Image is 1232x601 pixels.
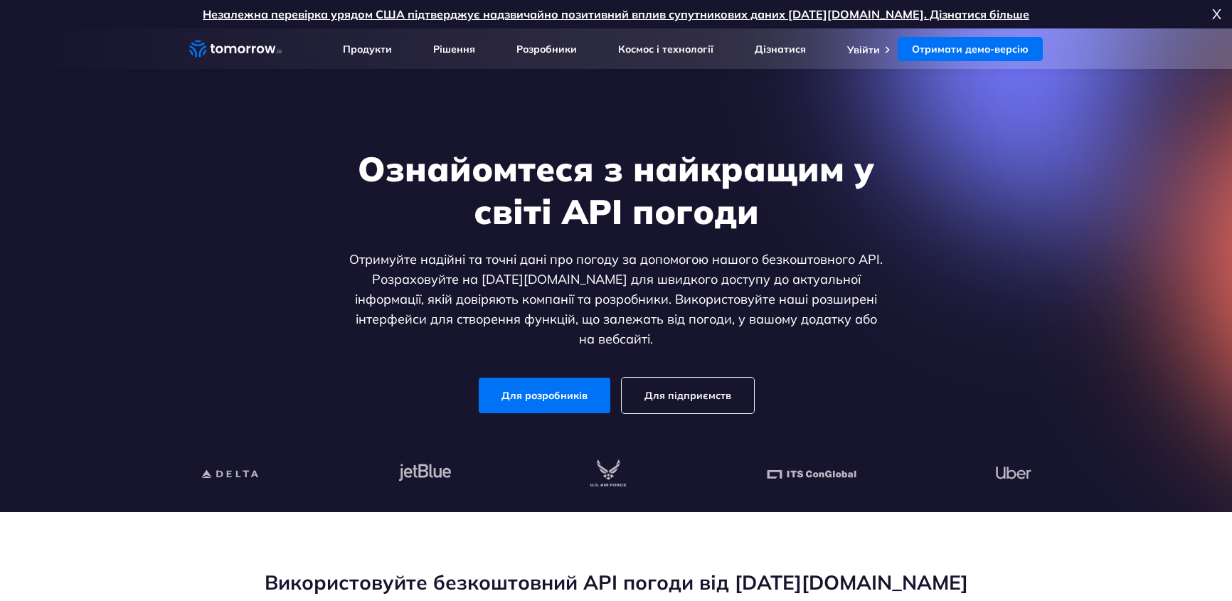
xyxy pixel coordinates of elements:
a: Рішення [433,43,475,55]
font: Використовуйте безкоштовний API погоди від [DATE][DOMAIN_NAME] [265,570,968,595]
a: Посилання на домашню сторінку [189,38,282,60]
font: Для розробників [501,389,588,402]
a: Для розробників [479,378,610,413]
a: Розробники [516,43,577,55]
font: Для підприємств [644,389,731,402]
font: Х [1212,5,1221,23]
a: Незалежна перевірка урядом США підтверджує надзвичайно позитивний вплив супутникових даних [DATE]... [203,7,1029,21]
font: Ознайомтеся з найкращим у світі API погоди [358,147,874,233]
font: Отримуйте надійні та точні дані про погоду за допомогою нашого безкоштовного API. Розраховуйте на... [349,251,883,347]
a: Дізнатися [755,43,806,55]
a: Продукти [343,43,392,55]
a: Космос і технології [618,43,713,55]
a: Увійти [847,43,880,56]
a: Для підприємств [622,378,754,413]
font: Отримати демо-версію [912,43,1029,55]
a: Отримати демо-версію [898,37,1043,61]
